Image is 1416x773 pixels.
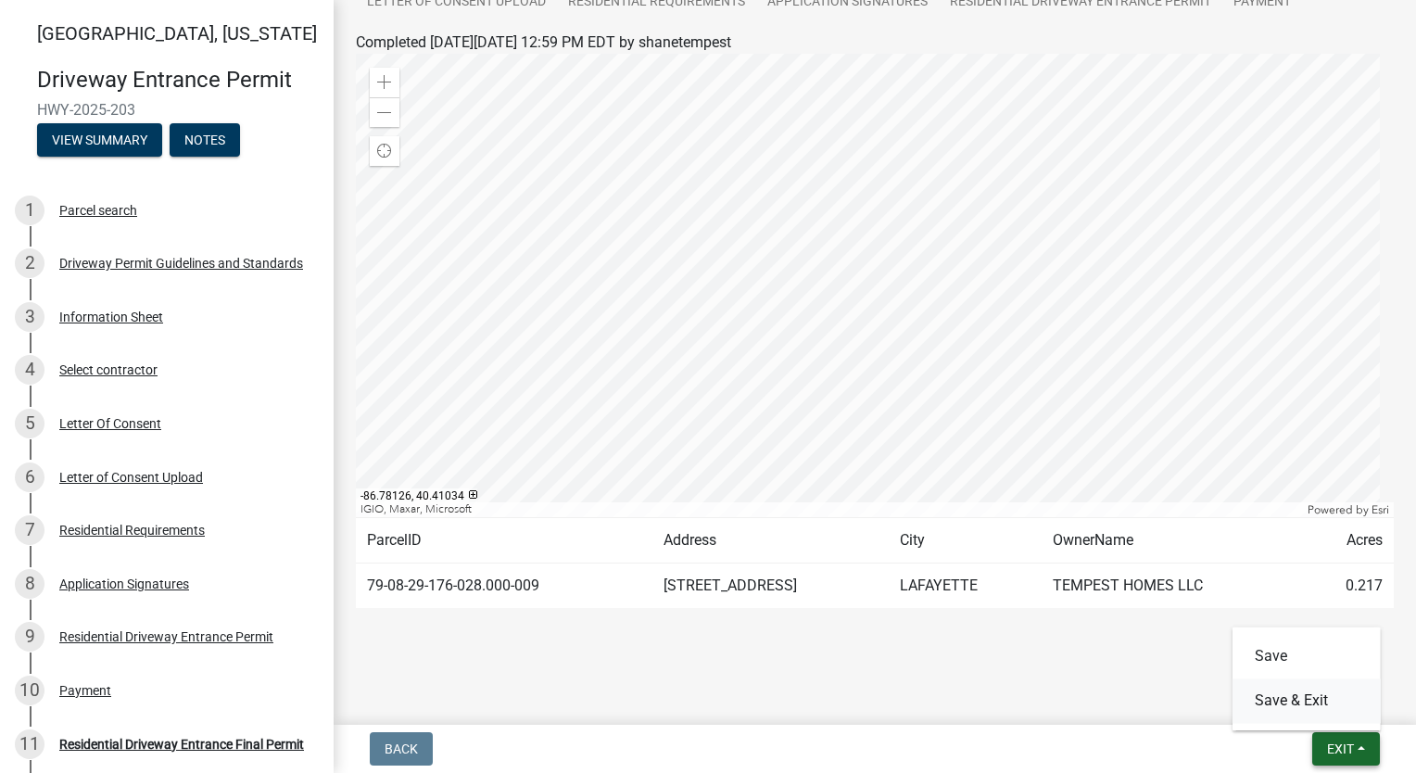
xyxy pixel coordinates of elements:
span: Completed [DATE][DATE] 12:59 PM EDT by shanetempest [356,33,731,51]
div: Application Signatures [59,577,189,590]
div: Residential Requirements [59,524,205,537]
td: City [889,518,1041,564]
div: Zoom in [370,68,399,97]
span: Exit [1327,741,1354,756]
td: Acres [1304,518,1394,564]
div: 11 [15,729,44,759]
button: Exit [1312,732,1380,766]
div: Select contractor [59,363,158,376]
td: 0.217 [1304,564,1394,609]
td: ParcelID [356,518,652,564]
div: 5 [15,409,44,438]
wm-modal-confirm: Summary [37,133,162,148]
td: 79-08-29-176-028.000-009 [356,564,652,609]
span: HWY-2025-203 [37,101,297,119]
div: 6 [15,463,44,492]
div: Find my location [370,136,399,166]
div: Information Sheet [59,310,163,323]
div: Driveway Permit Guidelines and Standards [59,257,303,270]
td: OwnerName [1042,518,1304,564]
div: Exit [1233,627,1381,730]
button: Save & Exit [1233,678,1381,723]
td: Address [652,518,890,564]
div: Residential Driveway Entrance Final Permit [59,738,304,751]
div: Letter Of Consent [59,417,161,430]
div: Powered by [1303,502,1394,517]
div: Residential Driveway Entrance Permit [59,630,273,643]
div: Letter of Consent Upload [59,471,203,484]
div: Zoom out [370,97,399,127]
button: View Summary [37,123,162,157]
button: Back [370,732,433,766]
a: Esri [1372,503,1389,516]
td: [STREET_ADDRESS] [652,564,890,609]
span: Back [385,741,418,756]
span: [GEOGRAPHIC_DATA], [US_STATE] [37,22,317,44]
div: 8 [15,569,44,599]
td: LAFAYETTE [889,564,1041,609]
div: IGIO, Maxar, Microsoft [356,502,1303,517]
div: 3 [15,302,44,332]
div: 4 [15,355,44,385]
div: 2 [15,248,44,278]
td: TEMPEST HOMES LLC [1042,564,1304,609]
button: Save [1233,634,1381,678]
div: Parcel search [59,204,137,217]
wm-modal-confirm: Notes [170,133,240,148]
div: 7 [15,515,44,545]
div: Payment [59,684,111,697]
div: 1 [15,196,44,225]
h4: Driveway Entrance Permit [37,67,319,94]
div: 10 [15,676,44,705]
button: Notes [170,123,240,157]
div: 9 [15,622,44,652]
